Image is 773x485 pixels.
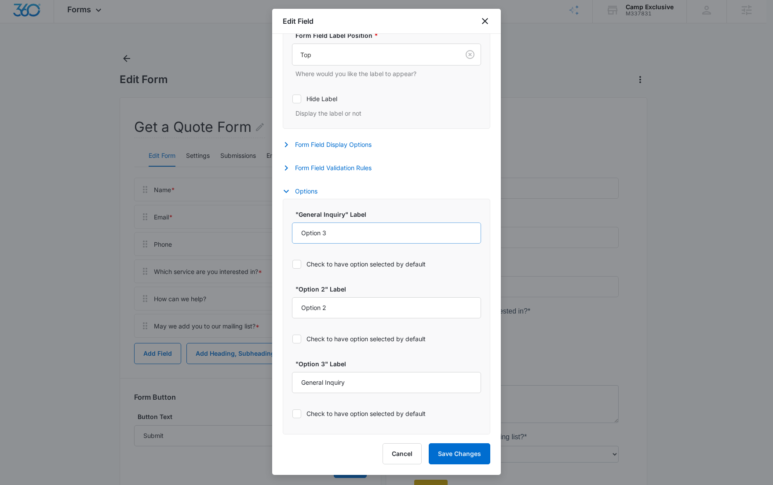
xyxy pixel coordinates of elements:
button: Cancel [383,443,422,464]
input: "Option 3" Label [292,372,481,393]
label: Check to have option selected by default [292,259,481,269]
input: "Option 2" Label [292,297,481,318]
label: Option 3 [9,162,35,172]
button: Clear [463,47,477,62]
p: Where would you like the label to appear? [295,69,481,78]
button: Save Changes [429,443,490,464]
label: "Option 3" Label [295,359,485,368]
label: Form Field Label Position [295,31,485,40]
input: "General Inquiry" Label [292,222,481,244]
label: Hide Label [292,94,481,103]
h1: Edit Field [283,16,314,26]
button: Form Field Display Options [283,139,380,150]
p: Display the label or not [295,109,481,118]
label: General Inquiry [9,190,57,201]
label: "General Inquiry" Label [295,210,485,219]
label: "Option 2" Label [295,284,485,294]
span: Submit [6,326,28,333]
button: Form Field Validation Rules [283,163,380,173]
label: Check to have option selected by default [292,334,481,343]
button: close [480,16,490,26]
label: Option 2 [9,176,35,186]
button: Options [283,186,326,197]
label: Check to have option selected by default [292,409,481,418]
